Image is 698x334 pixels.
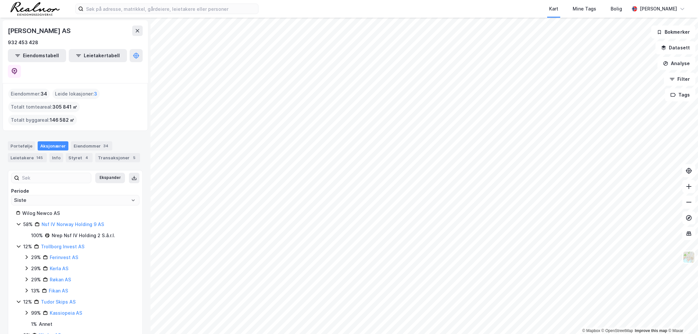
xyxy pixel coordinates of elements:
div: 12% [23,243,32,251]
button: Bokmerker [651,26,695,39]
button: Tags [665,88,695,101]
div: Totalt tomteareal : [8,102,80,112]
div: Bolig [611,5,622,13]
div: Eiendommer : [8,89,50,99]
div: Transaksjoner [95,153,140,162]
div: 13% [31,287,40,295]
div: 12% [23,298,32,306]
button: Open [131,198,136,203]
div: Leide lokasjoner : [52,89,100,99]
a: Røkan AS [50,277,71,282]
div: Wilog Newco AS [22,209,134,217]
button: Analyse [657,57,695,70]
div: 29% [31,254,41,261]
div: Nrep Nsf IV Holding 2 S.â.r.l. [52,232,115,239]
a: Trollborg Invest AS [41,244,84,249]
div: Info [49,153,63,162]
div: 29% [31,265,41,272]
a: Nsf IV Norway Holding 9 AS [42,221,104,227]
div: [PERSON_NAME] AS [8,26,72,36]
div: 29% [31,276,41,284]
div: 34 [102,143,110,149]
iframe: Chat Widget [665,303,698,334]
div: 100% [31,232,43,239]
div: Portefølje [8,141,35,150]
a: Kerla AS [50,266,68,271]
a: Improve this map [635,328,667,333]
div: 4 [83,154,90,161]
button: Datasett [655,41,695,54]
span: 34 [41,90,47,98]
span: 146 582 ㎡ [50,116,74,124]
div: Annet [39,320,52,328]
a: Ferinvest AS [50,255,78,260]
div: Eiendommer [71,141,112,150]
a: Fikan AS [49,288,68,293]
div: Leietakere [8,153,47,162]
div: Periode [11,187,139,195]
div: Kontrollprogram for chat [665,303,698,334]
div: 58% [23,220,33,228]
div: 1 % [31,320,37,328]
img: realnor-logo.934646d98de889bb5806.png [10,2,60,16]
div: Mine Tags [573,5,596,13]
div: Kart [549,5,558,13]
div: Aksjonærer [38,141,68,150]
div: 99% [31,309,41,317]
button: Leietakertabell [69,49,127,62]
div: 145 [35,154,44,161]
div: [PERSON_NAME] [640,5,677,13]
input: Søk på adresse, matrikkel, gårdeiere, leietakere eller personer [83,4,258,14]
input: Søk [19,173,91,183]
span: 3 [94,90,97,98]
a: Kassiopeia AS [50,310,82,316]
a: Tudor Skips AS [41,299,76,305]
input: ClearOpen [11,195,139,205]
span: 305 841 ㎡ [52,103,77,111]
img: Z [683,251,695,263]
div: Styret [66,153,93,162]
div: Totalt byggareal : [8,115,77,125]
div: 5 [131,154,137,161]
div: 932 453 428 [8,39,38,46]
button: Ekspander [95,173,125,183]
a: OpenStreetMap [601,328,633,333]
button: Eiendomstabell [8,49,66,62]
a: Mapbox [582,328,600,333]
button: Filter [664,73,695,86]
